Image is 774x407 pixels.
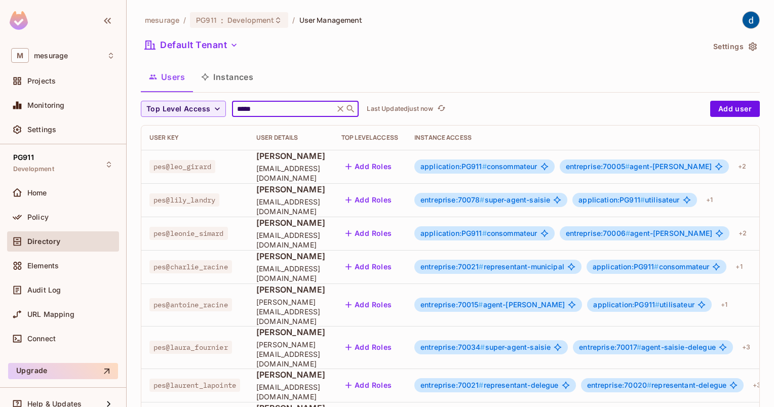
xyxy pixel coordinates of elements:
button: Add Roles [341,259,396,275]
button: Upgrade [8,363,118,379]
div: + 1 [717,297,731,313]
span: entreprise:70021 [420,381,484,389]
span: agent-saisie-delegue [579,343,716,351]
p: Last Updated just now [367,105,433,113]
span: the active workspace [145,15,179,25]
button: Default Tenant [141,37,242,53]
span: PG911 [196,15,217,25]
span: PG911 [13,153,34,161]
img: SReyMgAAAABJRU5ErkJggg== [10,11,28,30]
span: Connect [27,335,56,343]
span: agent-[PERSON_NAME] [566,162,712,171]
span: Directory [27,237,60,246]
span: pes@lily_landry [149,193,219,207]
span: pes@leonie_simard [149,227,228,240]
button: refresh [435,103,447,115]
span: Settings [27,126,56,134]
span: entreprise:70017 [579,343,641,351]
div: + 1 [731,259,746,275]
span: Development [13,165,54,173]
img: dev 911gcl [743,12,759,28]
span: Audit Log [27,286,61,294]
span: [PERSON_NAME] [256,251,325,262]
span: [PERSON_NAME][EMAIL_ADDRESS][DOMAIN_NAME] [256,340,325,369]
span: # [479,381,483,389]
li: / [183,15,186,25]
div: User Details [256,134,325,142]
div: + 1 [702,192,717,208]
span: consommateur [420,162,537,171]
div: + 2 [734,158,750,175]
span: pes@charlie_racine [149,260,232,273]
span: [EMAIL_ADDRESS][DOMAIN_NAME] [256,382,325,401]
span: # [637,343,641,351]
button: Add Roles [341,225,396,241]
span: # [654,262,659,271]
span: super-agent-saisie [420,343,551,351]
span: application:PG911 [593,300,660,309]
span: # [625,162,630,171]
button: Add Roles [341,192,396,208]
span: pes@antoine_racine [149,298,232,311]
span: pes@laura_fournier [149,341,232,354]
span: Elements [27,262,59,270]
span: Development [227,15,274,25]
div: + 3 [738,339,754,355]
span: Projects [27,77,56,85]
span: [PERSON_NAME][EMAIL_ADDRESS][DOMAIN_NAME] [256,297,325,326]
span: URL Mapping [27,310,74,318]
button: Add Roles [341,377,396,393]
button: Add Roles [341,297,396,313]
span: entreprise:70015 [420,300,483,309]
span: application:PG911 [420,162,487,171]
span: entreprise:70034 [420,343,485,351]
div: User Key [149,134,240,142]
span: # [479,262,483,271]
span: Top Level Access [146,103,210,115]
span: # [640,195,645,204]
div: Top Level Access [341,134,398,142]
span: representant-municipal [420,263,564,271]
span: Click to refresh data [433,103,447,115]
span: # [480,195,484,204]
span: application:PG911 [593,262,659,271]
span: entreprise:70078 [420,195,485,204]
span: application:PG911 [578,195,645,204]
span: [PERSON_NAME] [256,217,325,228]
button: Add Roles [341,339,396,355]
span: entreprise:70006 [566,229,631,237]
span: M [11,48,29,63]
span: [PERSON_NAME] [256,284,325,295]
span: : [220,16,224,24]
span: # [480,343,485,351]
button: Top Level Access [141,101,226,117]
span: entreprise:70005 [566,162,630,171]
div: + 2 [734,225,751,241]
span: # [482,229,487,237]
span: entreprise:70021 [420,262,484,271]
span: pes@leo_girard [149,160,215,173]
span: User Management [299,15,363,25]
button: Settings [709,38,760,55]
span: Workspace: mesurage [34,52,68,60]
span: Home [27,189,47,197]
span: consommateur [420,229,537,237]
span: [EMAIL_ADDRESS][DOMAIN_NAME] [256,197,325,216]
span: [PERSON_NAME] [256,369,325,380]
span: refresh [437,104,446,114]
span: [PERSON_NAME] [256,184,325,195]
span: # [647,381,651,389]
span: application:PG911 [420,229,487,237]
div: Instance Access [414,134,765,142]
span: pes@laurent_lapointe [149,379,240,392]
button: Instances [193,64,261,90]
div: + 3 [749,377,765,393]
li: / [292,15,295,25]
span: # [482,162,487,171]
span: agent-[PERSON_NAME] [420,301,565,309]
span: Policy [27,213,49,221]
span: super-agent-saisie [420,196,550,204]
span: entreprise:70020 [587,381,652,389]
span: utilisateur [578,196,679,204]
span: # [478,300,483,309]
